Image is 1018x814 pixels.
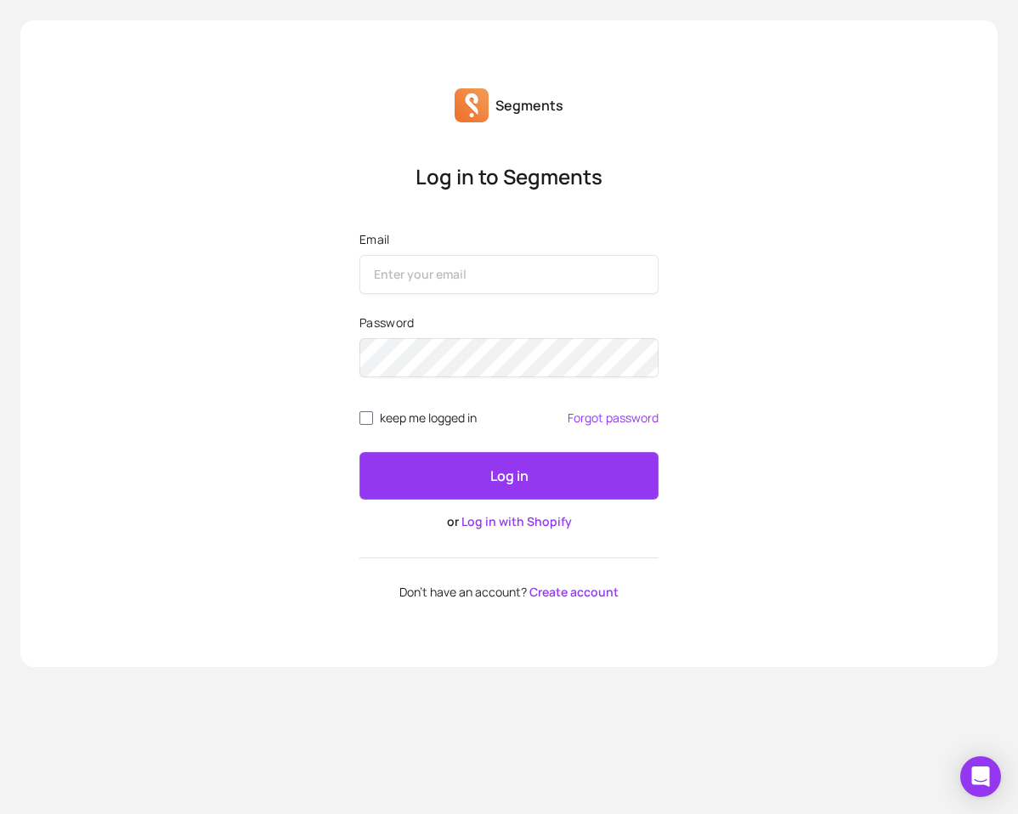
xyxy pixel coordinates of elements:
[359,314,659,331] label: Password
[359,255,659,294] input: Email
[380,411,477,425] span: keep me logged in
[495,95,563,116] p: Segments
[359,585,659,599] p: Don't have an account?
[490,466,529,486] p: Log in
[529,584,619,600] a: Create account
[461,513,572,529] a: Log in with Shopify
[960,756,1001,797] div: Open Intercom Messenger
[568,411,659,425] a: Forgot password
[359,513,659,530] p: or
[359,411,373,425] input: remember me
[359,231,659,248] label: Email
[359,163,659,190] p: Log in to Segments
[359,452,659,500] button: Log in
[359,338,659,377] input: Password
